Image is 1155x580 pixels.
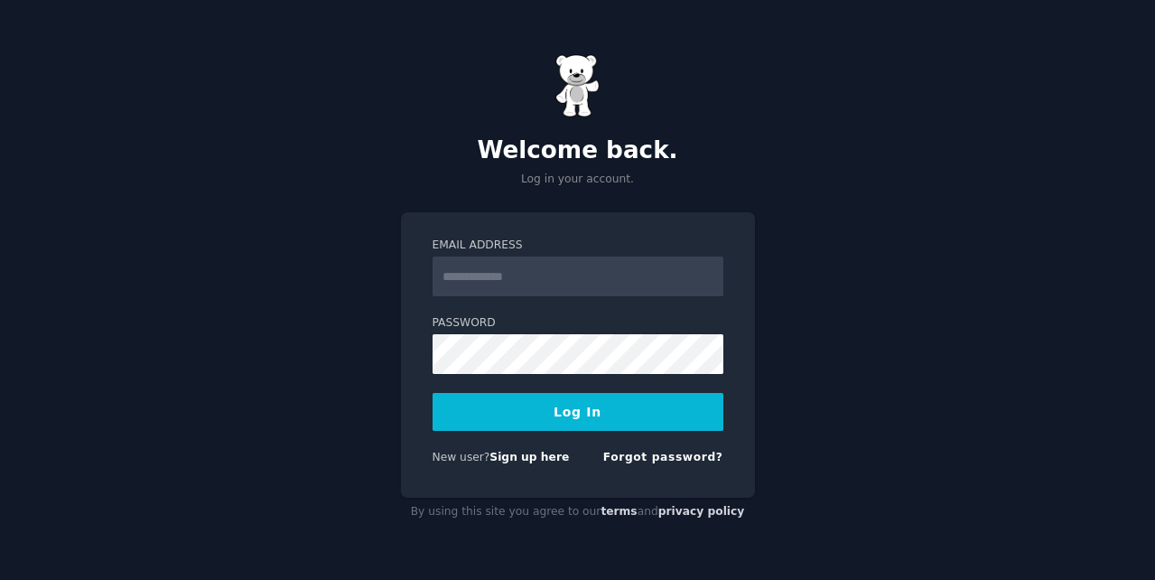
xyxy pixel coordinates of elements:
a: privacy policy [658,505,745,518]
a: Sign up here [489,451,569,463]
a: terms [601,505,637,518]
label: Password [433,315,723,332]
label: Email Address [433,238,723,254]
a: Forgot password? [603,451,723,463]
h2: Welcome back. [401,136,755,165]
span: New user? [433,451,490,463]
button: Log In [433,393,723,431]
img: Gummy Bear [555,54,601,117]
div: By using this site you agree to our and [401,498,755,527]
p: Log in your account. [401,172,755,188]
